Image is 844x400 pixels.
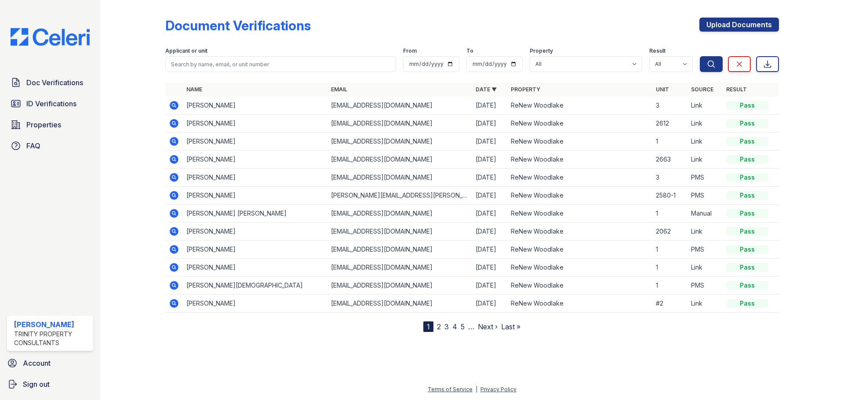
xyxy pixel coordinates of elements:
[183,115,327,133] td: [PERSON_NAME]
[726,101,768,110] div: Pass
[507,241,652,259] td: ReNew Woodlake
[452,322,457,331] a: 4
[468,321,474,332] span: …
[507,205,652,223] td: ReNew Woodlake
[688,259,723,277] td: Link
[726,137,768,146] div: Pass
[437,322,441,331] a: 2
[461,322,465,331] a: 5
[507,277,652,295] td: ReNew Woodlake
[726,155,768,164] div: Pass
[726,245,768,254] div: Pass
[478,322,498,331] a: Next ›
[472,205,507,223] td: [DATE]
[183,295,327,313] td: [PERSON_NAME]
[165,56,396,72] input: Search by name, email, or unit number
[652,295,688,313] td: #2
[511,86,540,93] a: Property
[183,133,327,151] td: [PERSON_NAME]
[652,241,688,259] td: 1
[652,133,688,151] td: 1
[507,151,652,169] td: ReNew Woodlake
[472,97,507,115] td: [DATE]
[327,295,472,313] td: [EMAIL_ADDRESS][DOMAIN_NAME]
[652,115,688,133] td: 2612
[688,151,723,169] td: Link
[4,354,97,372] a: Account
[691,86,713,93] a: Source
[688,115,723,133] td: Link
[403,47,417,54] label: From
[472,241,507,259] td: [DATE]
[23,358,51,368] span: Account
[183,169,327,187] td: [PERSON_NAME]
[7,95,93,112] a: ID Verifications
[656,86,669,93] a: Unit
[688,133,723,151] td: Link
[726,209,768,218] div: Pass
[183,151,327,169] td: [PERSON_NAME]
[476,86,497,93] a: Date ▼
[183,259,327,277] td: [PERSON_NAME]
[726,299,768,308] div: Pass
[472,115,507,133] td: [DATE]
[649,47,666,54] label: Result
[652,151,688,169] td: 2663
[688,277,723,295] td: PMS
[183,187,327,205] td: [PERSON_NAME]
[652,259,688,277] td: 1
[501,322,520,331] a: Last »
[183,277,327,295] td: [PERSON_NAME][DEMOGRAPHIC_DATA]
[472,187,507,205] td: [DATE]
[327,187,472,205] td: [PERSON_NAME][EMAIL_ADDRESS][PERSON_NAME][DOMAIN_NAME]
[183,97,327,115] td: [PERSON_NAME]
[428,386,473,393] a: Terms of Service
[327,151,472,169] td: [EMAIL_ADDRESS][DOMAIN_NAME]
[507,169,652,187] td: ReNew Woodlake
[331,86,347,93] a: Email
[507,97,652,115] td: ReNew Woodlake
[507,259,652,277] td: ReNew Woodlake
[327,205,472,223] td: [EMAIL_ADDRESS][DOMAIN_NAME]
[23,379,50,389] span: Sign out
[327,133,472,151] td: [EMAIL_ADDRESS][DOMAIN_NAME]
[726,173,768,182] div: Pass
[14,330,90,347] div: Trinity Property Consultants
[480,386,517,393] a: Privacy Policy
[726,119,768,128] div: Pass
[14,319,90,330] div: [PERSON_NAME]
[652,277,688,295] td: 1
[423,321,433,332] div: 1
[183,241,327,259] td: [PERSON_NAME]
[652,223,688,241] td: 2062
[327,115,472,133] td: [EMAIL_ADDRESS][DOMAIN_NAME]
[26,77,83,88] span: Doc Verifications
[26,141,40,151] span: FAQ
[472,169,507,187] td: [DATE]
[7,137,93,155] a: FAQ
[4,375,97,393] a: Sign out
[507,223,652,241] td: ReNew Woodlake
[688,295,723,313] td: Link
[507,115,652,133] td: ReNew Woodlake
[183,205,327,223] td: [PERSON_NAME] [PERSON_NAME]
[652,97,688,115] td: 3
[327,169,472,187] td: [EMAIL_ADDRESS][DOMAIN_NAME]
[507,187,652,205] td: ReNew Woodlake
[652,169,688,187] td: 3
[726,191,768,200] div: Pass
[726,263,768,272] div: Pass
[327,277,472,295] td: [EMAIL_ADDRESS][DOMAIN_NAME]
[688,205,723,223] td: Manual
[444,322,449,331] a: 3
[472,151,507,169] td: [DATE]
[726,281,768,290] div: Pass
[327,97,472,115] td: [EMAIL_ADDRESS][DOMAIN_NAME]
[472,259,507,277] td: [DATE]
[726,227,768,236] div: Pass
[688,187,723,205] td: PMS
[327,241,472,259] td: [EMAIL_ADDRESS][DOMAIN_NAME]
[699,18,779,32] a: Upload Documents
[688,97,723,115] td: Link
